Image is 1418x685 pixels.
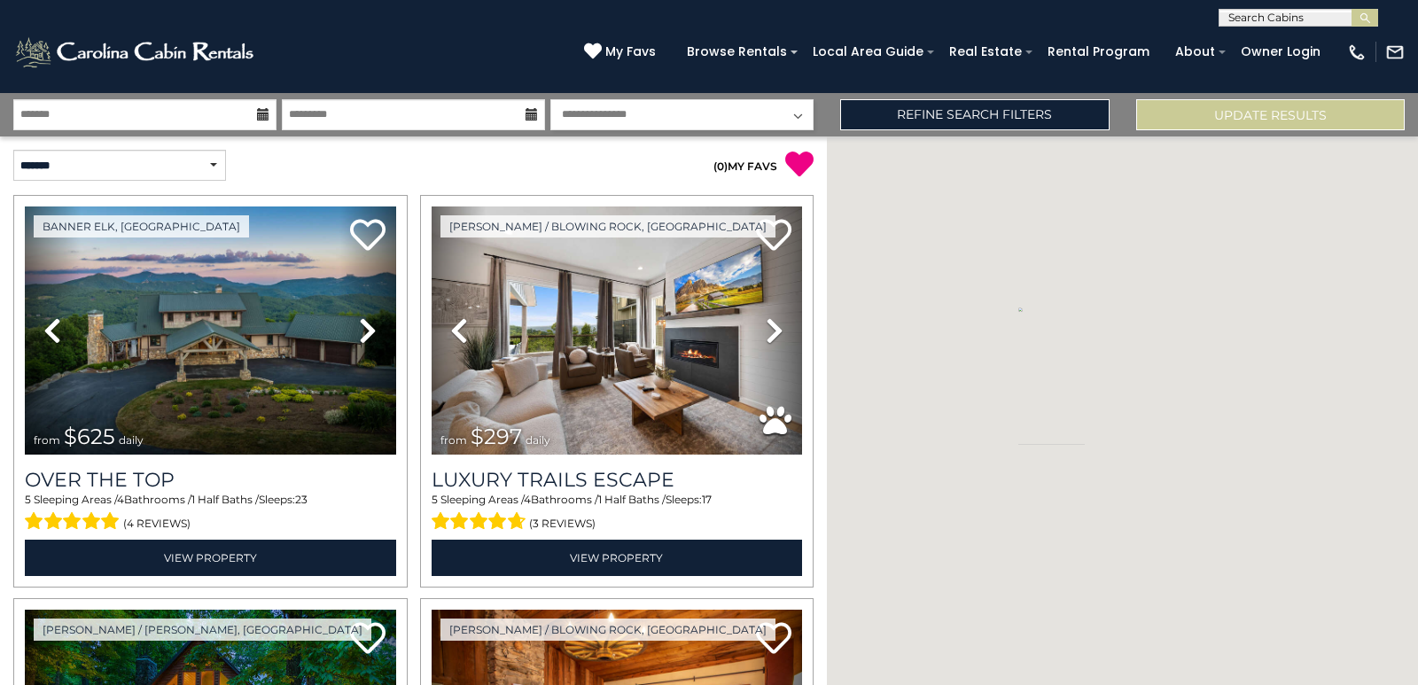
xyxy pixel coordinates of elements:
span: ( ) [713,160,728,173]
a: Rental Program [1039,38,1158,66]
span: 1 Half Baths / [598,493,666,506]
span: from [440,433,467,447]
span: $297 [471,424,522,449]
a: Add to favorites [350,217,386,255]
span: 0 [717,160,724,173]
span: 5 [25,493,31,506]
a: Owner Login [1232,38,1329,66]
span: 17 [702,493,712,506]
div: Sleeping Areas / Bathrooms / Sleeps: [432,492,803,534]
img: thumbnail_167153549.jpeg [25,206,396,455]
a: About [1166,38,1224,66]
a: My Favs [584,43,660,62]
div: Sleeping Areas / Bathrooms / Sleeps: [25,492,396,534]
button: Update Results [1136,99,1405,130]
span: My Favs [605,43,656,61]
a: View Property [25,540,396,576]
img: White-1-2.png [13,35,259,70]
span: 4 [524,493,531,506]
a: Luxury Trails Escape [432,468,803,492]
a: Local Area Guide [804,38,932,66]
a: Browse Rentals [678,38,796,66]
span: $625 [64,424,115,449]
a: (0)MY FAVS [713,160,777,173]
img: thumbnail_168695581.jpeg [432,206,803,455]
span: 23 [295,493,308,506]
a: Over The Top [25,468,396,492]
span: (4 reviews) [123,512,191,535]
a: [PERSON_NAME] / Blowing Rock, [GEOGRAPHIC_DATA] [440,619,775,641]
img: phone-regular-white.png [1347,43,1367,62]
span: from [34,433,60,447]
span: (3 reviews) [529,512,596,535]
span: daily [119,433,144,447]
span: 1 Half Baths / [191,493,259,506]
a: [PERSON_NAME] / Blowing Rock, [GEOGRAPHIC_DATA] [440,215,775,237]
a: Refine Search Filters [840,99,1109,130]
a: Real Estate [940,38,1031,66]
a: View Property [432,540,803,576]
a: Add to favorites [350,620,386,658]
span: 4 [117,493,124,506]
img: mail-regular-white.png [1385,43,1405,62]
span: 5 [432,493,438,506]
a: Banner Elk, [GEOGRAPHIC_DATA] [34,215,249,237]
a: [PERSON_NAME] / [PERSON_NAME], [GEOGRAPHIC_DATA] [34,619,371,641]
span: daily [526,433,550,447]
